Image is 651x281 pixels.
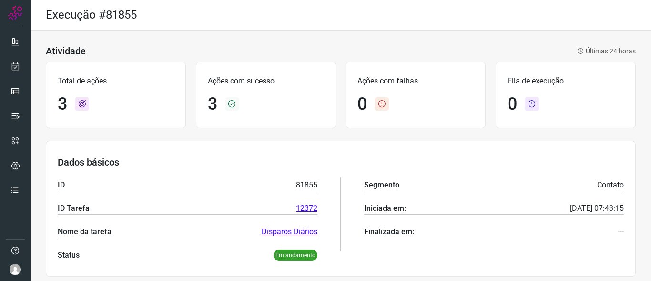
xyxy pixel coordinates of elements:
p: Ações com falhas [357,75,474,87]
h1: 3 [208,94,217,114]
h3: Dados básicos [58,156,624,168]
p: [DATE] 07:43:15 [570,203,624,214]
p: Iniciada em: [364,203,406,214]
p: Em andamento [274,250,317,261]
a: Disparos Diários [262,226,317,238]
p: --- [618,226,624,238]
p: ID [58,179,65,191]
p: Fila de execução [508,75,624,87]
h3: Atividade [46,45,86,57]
p: Ações com sucesso [208,75,324,87]
p: 81855 [296,179,317,191]
p: Total de ações [58,75,174,87]
p: Nome da tarefa [58,226,112,238]
img: Logo [8,6,22,20]
h2: Execução #81855 [46,8,137,22]
p: Segmento [364,179,399,191]
a: 12372 [296,203,317,214]
img: avatar-user-boy.jpg [10,264,21,275]
p: Finalizada em: [364,226,414,238]
p: ID Tarefa [58,203,90,214]
p: Status [58,250,80,261]
h1: 3 [58,94,67,114]
h1: 0 [357,94,367,114]
p: Últimas 24 horas [577,46,636,56]
h1: 0 [508,94,517,114]
p: Contato [597,179,624,191]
